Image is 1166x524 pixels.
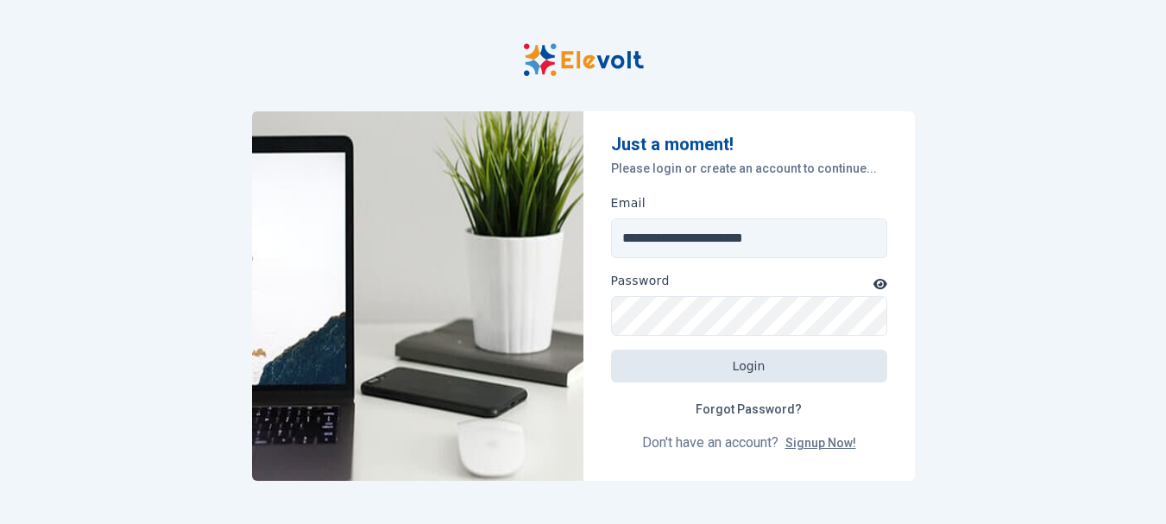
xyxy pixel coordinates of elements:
a: Signup Now! [785,436,856,450]
img: Elevolt [523,43,644,77]
label: Email [611,194,646,211]
p: Don't have an account? [611,432,887,453]
p: Just a moment! [611,132,887,156]
button: Login [611,350,887,382]
p: Please login or create an account to continue... [611,160,887,177]
img: Elevolt [252,111,583,481]
label: Password [611,272,670,289]
a: Forgot Password? [682,393,816,426]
